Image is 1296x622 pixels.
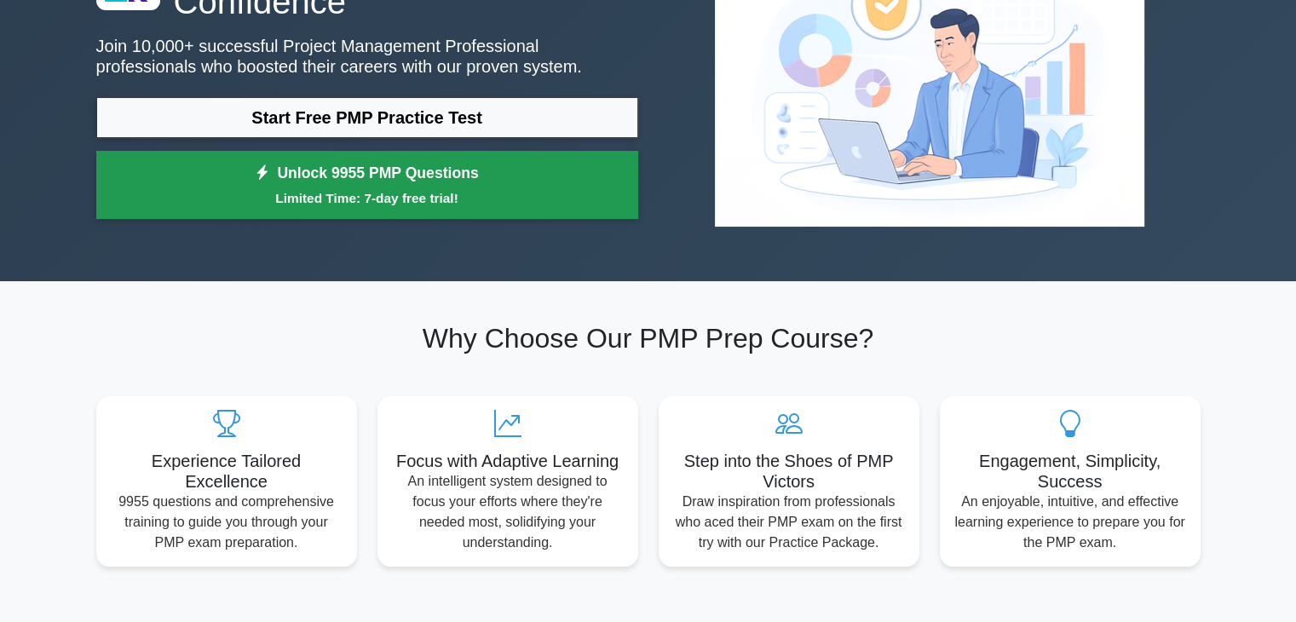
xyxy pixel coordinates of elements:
h2: Why Choose Our PMP Prep Course? [96,322,1201,354]
a: Unlock 9955 PMP QuestionsLimited Time: 7-day free trial! [96,151,638,219]
p: 9955 questions and comprehensive training to guide you through your PMP exam preparation. [110,492,343,553]
h5: Step into the Shoes of PMP Victors [672,451,906,492]
p: An intelligent system designed to focus your efforts where they're needed most, solidifying your ... [391,471,625,553]
h5: Experience Tailored Excellence [110,451,343,492]
h5: Focus with Adaptive Learning [391,451,625,471]
p: Join 10,000+ successful Project Management Professional professionals who boosted their careers w... [96,36,638,77]
small: Limited Time: 7-day free trial! [118,188,617,208]
p: Draw inspiration from professionals who aced their PMP exam on the first try with our Practice Pa... [672,492,906,553]
h5: Engagement, Simplicity, Success [953,451,1187,492]
p: An enjoyable, intuitive, and effective learning experience to prepare you for the PMP exam. [953,492,1187,553]
a: Start Free PMP Practice Test [96,97,638,138]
